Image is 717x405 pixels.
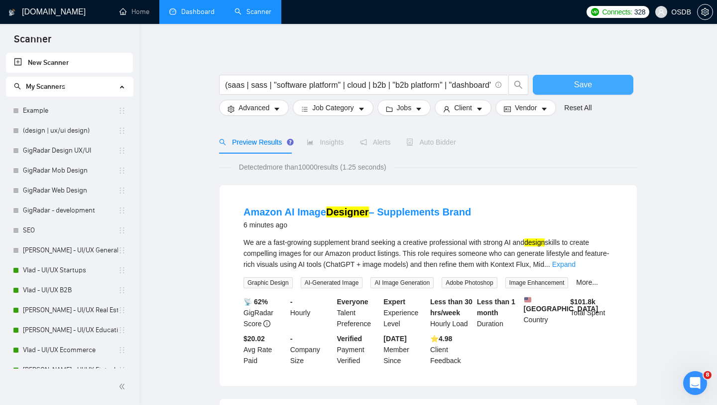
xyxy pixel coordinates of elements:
[435,100,491,116] button: userClientcaret-down
[6,220,133,240] li: SEO
[564,102,592,113] a: Reset All
[118,107,126,115] span: holder
[273,105,280,113] span: caret-down
[576,278,598,286] a: More...
[118,326,126,334] span: holder
[118,246,126,254] span: holder
[23,320,118,340] a: [PERSON_NAME] - UI/UX Education
[288,296,335,329] div: Hourly
[219,138,291,146] span: Preview Results
[118,266,126,274] span: holder
[243,237,613,270] div: We are a fast-growing supplement brand seeking a creative professional with strong AI and skills ...
[524,296,598,313] b: [GEOGRAPHIC_DATA]
[23,300,118,320] a: [PERSON_NAME] - UI/UX Real Estate
[6,141,133,161] li: GigRadar Design UX/UI
[360,139,367,146] span: notification
[23,181,118,201] a: GigRadar Web Design
[524,238,545,246] mark: design
[335,296,382,329] div: Talent Preference
[335,333,382,366] div: Payment Verified
[263,320,270,327] span: info-circle
[286,138,295,147] div: Tooltip anchor
[307,139,314,146] span: area-chart
[23,121,118,141] a: (design | ux/ui design)
[698,8,713,16] span: setting
[568,296,615,329] div: Total Spent
[430,298,473,317] b: Less than 30 hrs/week
[26,82,65,91] span: My Scanners
[290,298,293,306] b: -
[381,333,428,366] div: Member Since
[23,141,118,161] a: GigRadar Design UX/UI
[235,7,271,16] a: searchScanner
[574,78,592,91] span: Save
[570,298,596,306] b: $ 101.8k
[6,300,133,320] li: Vlad - UI/UX Real Estate
[454,102,472,113] span: Client
[118,346,126,354] span: holder
[118,187,126,195] span: holder
[293,100,373,116] button: barsJob Categorycaret-down
[243,298,268,306] b: 📡 62%
[6,240,133,260] li: Vlad - UI/UX General
[6,121,133,141] li: (design | ux/ui design)
[23,161,118,181] a: GigRadar Mob Design
[326,206,369,217] mark: Designer
[443,105,450,113] span: user
[118,167,126,175] span: holder
[397,102,412,113] span: Jobs
[533,75,633,95] button: Save
[14,53,125,73] a: New Scanner
[697,4,713,20] button: setting
[23,101,118,121] a: Example
[383,335,406,343] b: [DATE]
[406,139,413,146] span: robot
[522,296,569,329] div: Country
[118,147,126,155] span: holder
[232,162,393,173] span: Detected more than 10000 results (1.25 seconds)
[118,366,126,374] span: holder
[428,296,475,329] div: Hourly Load
[169,7,215,16] a: dashboardDashboard
[477,298,515,317] b: Less than 1 month
[495,100,556,116] button: idcardVendorcaret-down
[658,8,665,15] span: user
[6,260,133,280] li: Vlad - UI/UX Startups
[118,206,126,214] span: holder
[23,260,118,280] a: Vlad - UI/UX Startups
[288,333,335,366] div: Company Size
[118,127,126,135] span: holder
[386,105,393,113] span: folder
[406,138,456,146] span: Auto Bidder
[243,219,471,231] div: 6 minutes ago
[6,101,133,121] li: Example
[381,296,428,329] div: Experience Level
[704,371,712,379] span: 8
[219,139,226,146] span: search
[415,105,422,113] span: caret-down
[14,82,65,91] span: My Scanners
[6,360,133,380] li: Vlad - UI/UX Fintech
[6,161,133,181] li: GigRadar Mob Design
[495,82,502,88] span: info-circle
[119,7,149,16] a: homeHome
[118,226,126,234] span: holder
[8,4,15,20] img: logo
[219,100,289,116] button: settingAdvancedcaret-down
[228,105,235,113] span: setting
[6,53,133,73] li: New Scanner
[552,260,576,268] a: Expand
[430,335,452,343] b: ⭐️ 4.98
[6,201,133,220] li: GigRadar - development
[428,333,475,366] div: Client Feedback
[239,102,269,113] span: Advanced
[541,105,548,113] span: caret-down
[119,382,128,392] span: double-left
[6,280,133,300] li: Vlad - UI/UX B2B
[476,105,483,113] span: caret-down
[23,340,118,360] a: Vlad - UI/UX Ecommerce
[383,298,405,306] b: Expert
[118,306,126,314] span: holder
[6,32,59,53] span: Scanner
[243,335,265,343] b: $20.02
